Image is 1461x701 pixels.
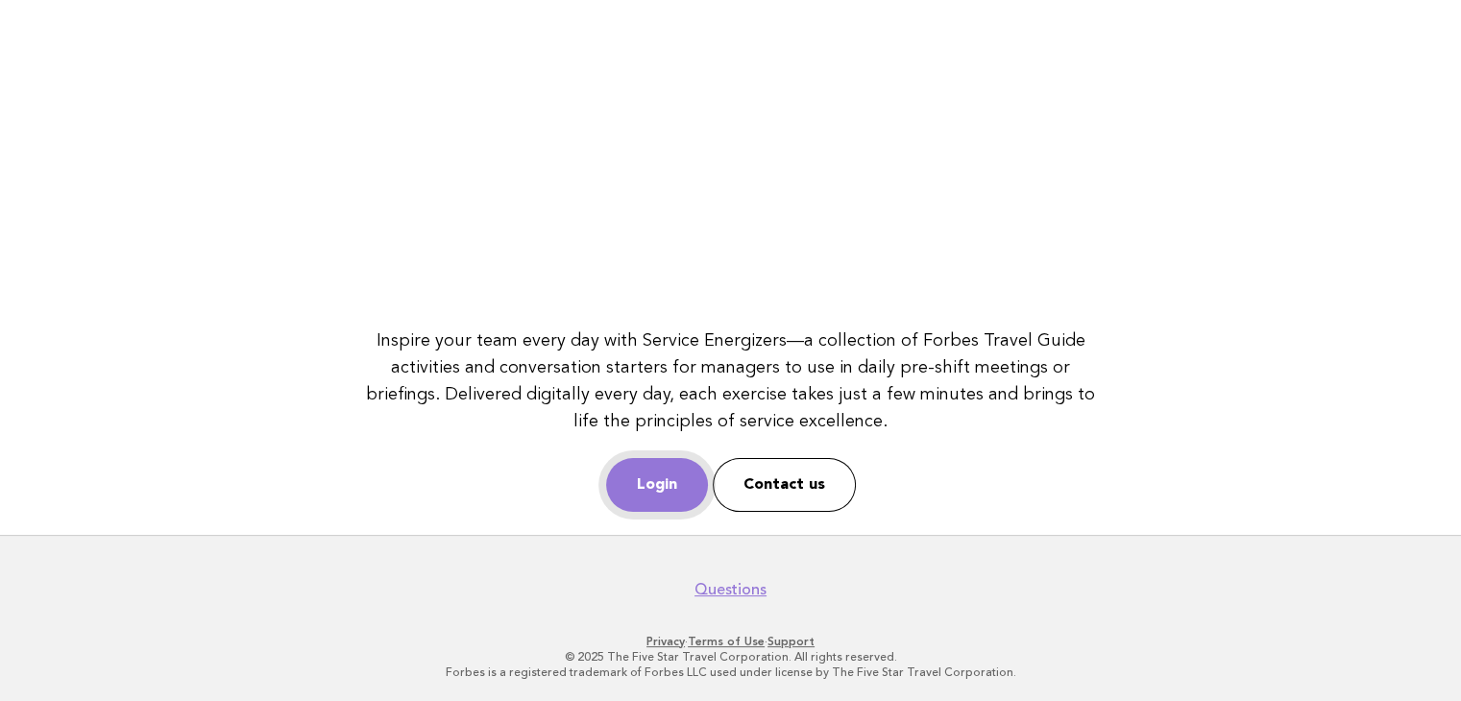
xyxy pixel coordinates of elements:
a: Privacy [646,635,685,648]
p: Inspire your team every day with Service Energizers—a collection of Forbes Travel Guide activitie... [365,327,1097,435]
p: Forbes is a registered trademark of Forbes LLC used under license by The Five Star Travel Corpora... [143,665,1319,680]
p: · · [143,634,1319,649]
a: Login [606,458,708,512]
a: Terms of Use [688,635,765,648]
p: © 2025 The Five Star Travel Corporation. All rights reserved. [143,649,1319,665]
a: Support [767,635,815,648]
a: Questions [694,580,767,599]
a: Contact us [713,458,856,512]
